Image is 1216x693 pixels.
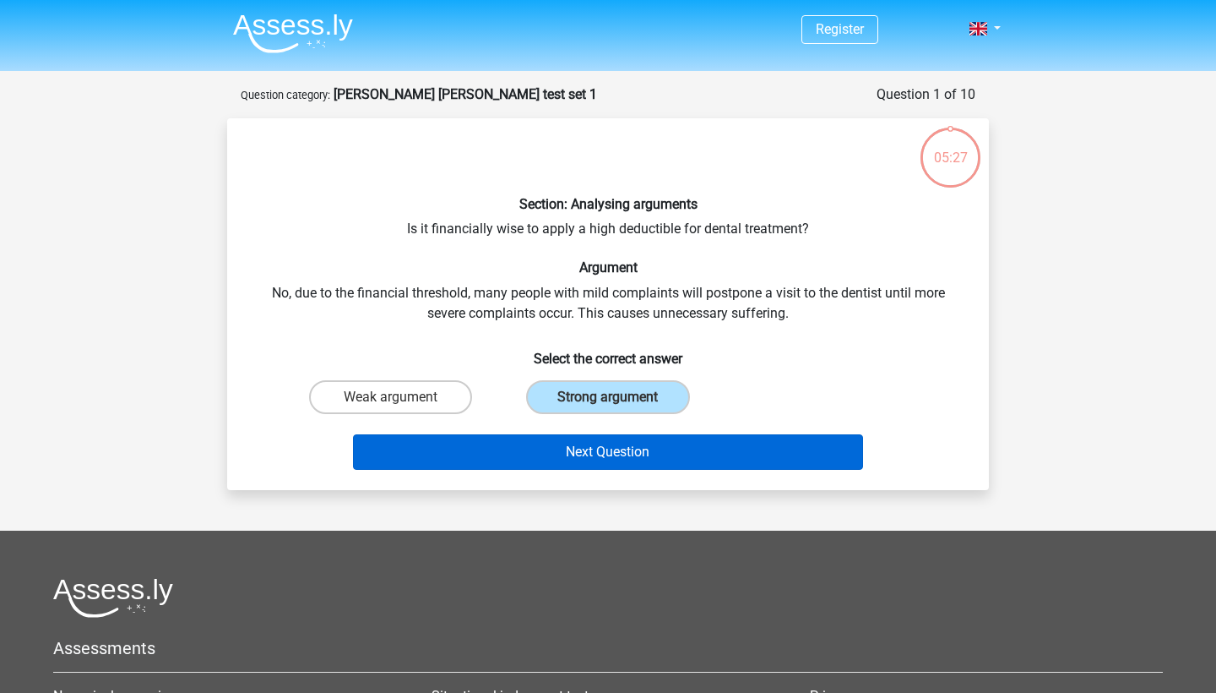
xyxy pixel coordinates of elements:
[309,380,472,414] label: Weak argument
[234,132,982,477] div: Is it financially wise to apply a high deductible for dental treatment? No, due to the financial ...
[254,196,962,212] h6: Section: Analysing arguments
[241,89,330,101] small: Question category:
[334,86,597,102] strong: [PERSON_NAME] [PERSON_NAME] test set 1
[53,638,1163,658] h5: Assessments
[919,126,982,168] div: 05:27
[233,14,353,53] img: Assessly
[254,259,962,276] h6: Argument
[53,578,173,618] img: Assessly logo
[254,337,962,367] h6: Select the correct answer
[526,380,689,414] label: Strong argument
[353,434,864,470] button: Next Question
[877,85,975,105] div: Question 1 of 10
[816,21,864,37] a: Register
